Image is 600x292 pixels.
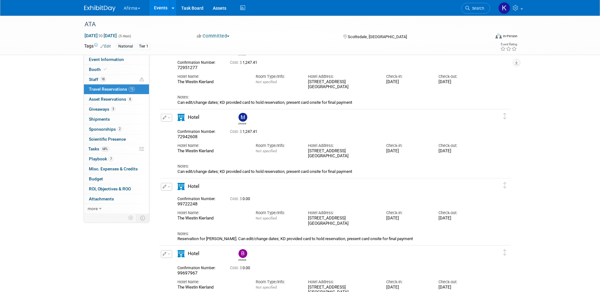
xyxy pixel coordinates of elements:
a: ROI, Objectives & ROO [84,184,149,194]
div: Confirmation Number: [177,195,221,201]
div: [DATE] [386,216,429,221]
div: Check-in: [386,143,429,149]
span: Travel Reservations [89,87,135,92]
div: Check-in: [386,210,429,216]
div: Check-in: [386,279,429,285]
span: (5 days) [118,34,131,38]
div: Room Type/Info: [256,74,299,79]
div: Can edit/change dates; KD provided card to hold reservation, present card onsite for final payment [177,169,482,174]
div: Reservation for [PERSON_NAME]. Can edit/change dates; KD provided card to hold reservation, prese... [177,236,482,241]
a: Search [461,3,490,14]
a: Asset Reservations8 [84,94,149,104]
span: [DATE] [DATE] [84,33,117,38]
span: Event Information [89,57,124,62]
span: 2 [117,127,122,131]
i: Booth reservation complete [104,68,107,71]
img: Brandon Fair [238,249,247,258]
span: Hotel [188,251,199,256]
img: Mohammed Alshalalfa [238,113,247,122]
span: Hotel [188,114,199,120]
div: [DATE] [386,79,429,85]
a: Staff18 [84,75,149,84]
span: 72951277 [177,65,197,70]
i: Hotel [177,250,185,257]
span: 1,247.41 [230,129,260,134]
span: Shipments [89,117,110,122]
span: Not specified [256,285,277,289]
span: Attachments [89,196,114,201]
span: Tasks [88,146,109,151]
div: Hotel Name: [177,74,246,79]
button: Committed [195,33,232,39]
div: [DATE] [438,216,481,221]
i: Click and drag to move item [503,182,506,189]
div: Mohammed Alshalalfa [238,122,246,125]
a: Budget [84,174,149,184]
span: 68% [101,147,109,151]
span: 8 [128,97,132,102]
div: Hotel Address: [308,279,377,285]
i: Hotel [177,183,185,190]
div: [STREET_ADDRESS] [GEOGRAPHIC_DATA] [308,216,377,226]
div: Brandon Fair [238,258,246,261]
i: Click and drag to move item [503,113,506,119]
div: [DATE] [386,285,429,290]
div: Brandon Fair [237,249,248,261]
div: Hotel Name: [177,279,246,285]
div: The Westin Kierland [177,216,246,221]
img: Format-Inperson.png [495,33,502,38]
td: Toggle Event Tabs [136,214,149,222]
div: The Westin Kierland [177,149,246,154]
span: 99697967 [177,270,197,275]
a: Booth [84,65,149,74]
div: [DATE] [438,149,481,154]
span: Not specified [256,149,277,153]
span: Potential Scheduling Conflict -- at least one attendee is tagged in another overlapping event. [140,77,144,83]
div: Notes: [177,231,482,237]
span: Search [470,6,484,11]
div: Can edit/change dates; KD provided card to hold reservation, present card onsite for final payment [177,100,482,105]
span: Not specified [256,80,277,84]
a: Sponsorships2 [84,124,149,134]
span: Budget [89,176,103,181]
span: Scottsdale, [GEOGRAPHIC_DATA] [348,34,407,39]
div: The Westin Kierland [177,285,246,290]
div: Confirmation Number: [177,58,221,65]
img: ExhibitDay [84,5,115,12]
span: Staff [89,77,106,82]
span: 0.00 [230,197,253,201]
span: more [88,206,98,211]
span: to [98,33,104,38]
a: Shipments [84,114,149,124]
div: Hotel Address: [308,74,377,79]
a: more [84,204,149,214]
td: Tags [84,43,111,50]
a: Playbook7 [84,154,149,164]
span: ROI, Objectives & ROO [89,186,131,191]
div: Room Type/Info: [256,279,299,285]
div: [STREET_ADDRESS] [GEOGRAPHIC_DATA] [308,79,377,90]
a: Event Information [84,55,149,64]
td: Personalize Event Tab Strip [126,214,136,222]
span: Cost: $ [230,60,243,65]
div: ATA [82,19,481,30]
div: Hotel Address: [308,210,377,216]
span: 18 [100,77,106,82]
a: Misc. Expenses & Credits [84,164,149,174]
a: Edit [100,44,111,48]
div: Check-out: [438,279,481,285]
span: 72942608 [177,134,197,139]
div: Check-out: [438,210,481,216]
a: Travel Reservations15 [84,84,149,94]
div: Check-in: [386,74,429,79]
div: Hotel Name: [177,143,246,149]
a: Giveaways3 [84,104,149,114]
span: Sponsorships [89,127,122,132]
div: Mohammed Alshalalfa [237,113,248,125]
span: Giveaways [89,107,115,112]
div: Room Type/Info: [256,143,299,149]
div: Notes: [177,94,482,100]
div: Hotel Address: [308,143,377,149]
span: 3 [111,107,115,111]
div: [DATE] [386,149,429,154]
